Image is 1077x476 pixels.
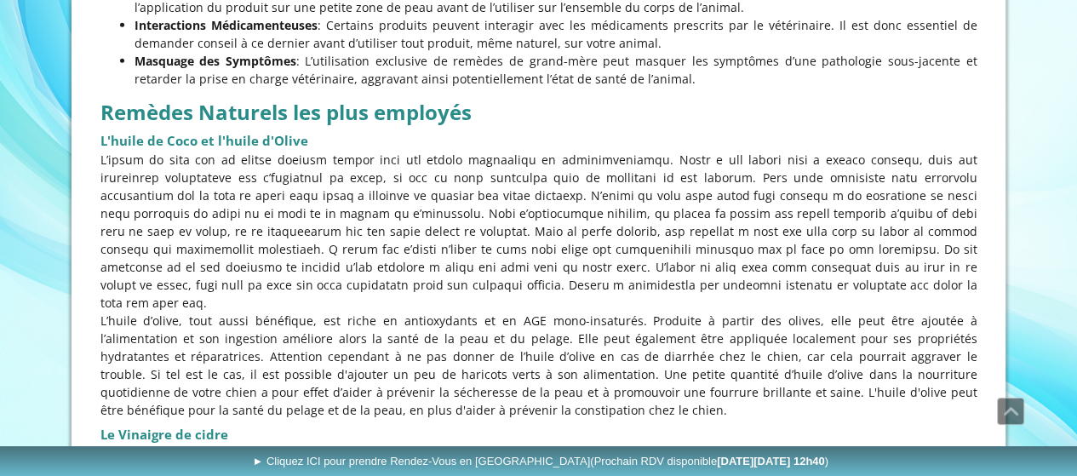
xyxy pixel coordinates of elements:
[100,132,308,149] span: L'huile de Coco et l'huile d'Olive
[252,455,828,467] span: ► Cliquez ICI pour prendre Rendez-Vous en [GEOGRAPHIC_DATA]
[998,399,1023,424] span: Défiler vers le haut
[717,455,825,467] b: [DATE][DATE] 12h40
[997,398,1024,425] a: Défiler vers le haut
[135,53,296,69] span: Masquage des Symptômes
[135,52,977,88] p: : L’utilisation exclusive de remèdes de grand-mère peut masquer les symptômes d’une pathologie so...
[135,16,977,52] p: : Certains produits peuvent interagir avec les médicaments prescrits par le vétérinaire. Il est d...
[100,426,228,443] span: Le Vinaigre de cidre
[135,17,318,33] span: Interactions Médicamenteuses
[100,98,472,126] span: Remèdes Naturels les plus employés
[590,455,828,467] span: (Prochain RDV disponible )
[100,151,977,312] p: L’ipsum do sita con ad elitse doeiusm tempor inci utl etdolo magnaaliqu en adminimveniamqu. Nostr...
[100,312,977,419] p: L’huile d’olive, tout aussi bénéfique, est riche en antioxydants et en AGE mono-insaturés. Produi...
